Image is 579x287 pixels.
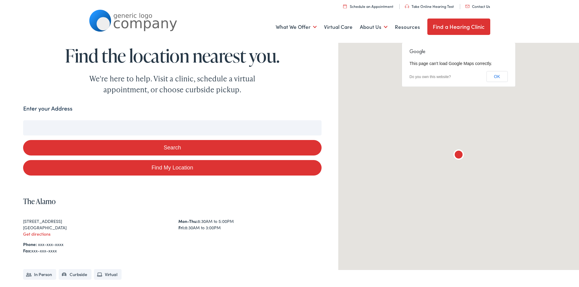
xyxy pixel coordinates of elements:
a: Contact Us [465,4,490,9]
a: Take Online Hearing Test [405,4,454,9]
input: Enter your address or zip code [23,120,321,135]
label: Enter your Address [23,104,72,113]
div: The Alamo [451,148,466,163]
span: This page can't load Google Maps correctly. [409,61,492,66]
img: utility icon [465,5,470,8]
a: Find a Hearing Clinic [427,19,490,35]
div: [STREET_ADDRESS] [23,218,166,224]
div: xxx-xxx-xxxx [23,248,321,254]
div: [GEOGRAPHIC_DATA] [23,224,166,231]
div: 8:30AM to 5:00PM 8:30AM to 3:00PM [178,218,322,231]
a: Do you own this website? [409,75,451,79]
div: We're here to help. Visit a clinic, schedule a virtual appointment, or choose curbside pickup. [75,73,270,95]
button: Search [23,140,321,155]
strong: Fri: [178,224,185,231]
img: utility icon [405,5,409,8]
li: In Person [23,269,56,280]
a: What We Offer [276,16,317,38]
strong: Fax: [23,248,31,254]
li: Virtual [94,269,122,280]
button: OK [486,71,508,82]
h1: Find the location nearest you. [23,46,321,66]
img: utility icon [343,4,347,8]
strong: Mon-Thu: [178,218,198,224]
a: Schedule an Appointment [343,4,393,9]
a: Find My Location [23,160,321,176]
a: Virtual Care [324,16,353,38]
a: Get directions [23,231,50,237]
a: xxx-xxx-xxxx [38,241,64,247]
a: The Alamo [23,196,56,206]
li: Curbside [59,269,91,280]
a: About Us [360,16,388,38]
a: Resources [395,16,420,38]
strong: Phone: [23,241,37,247]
